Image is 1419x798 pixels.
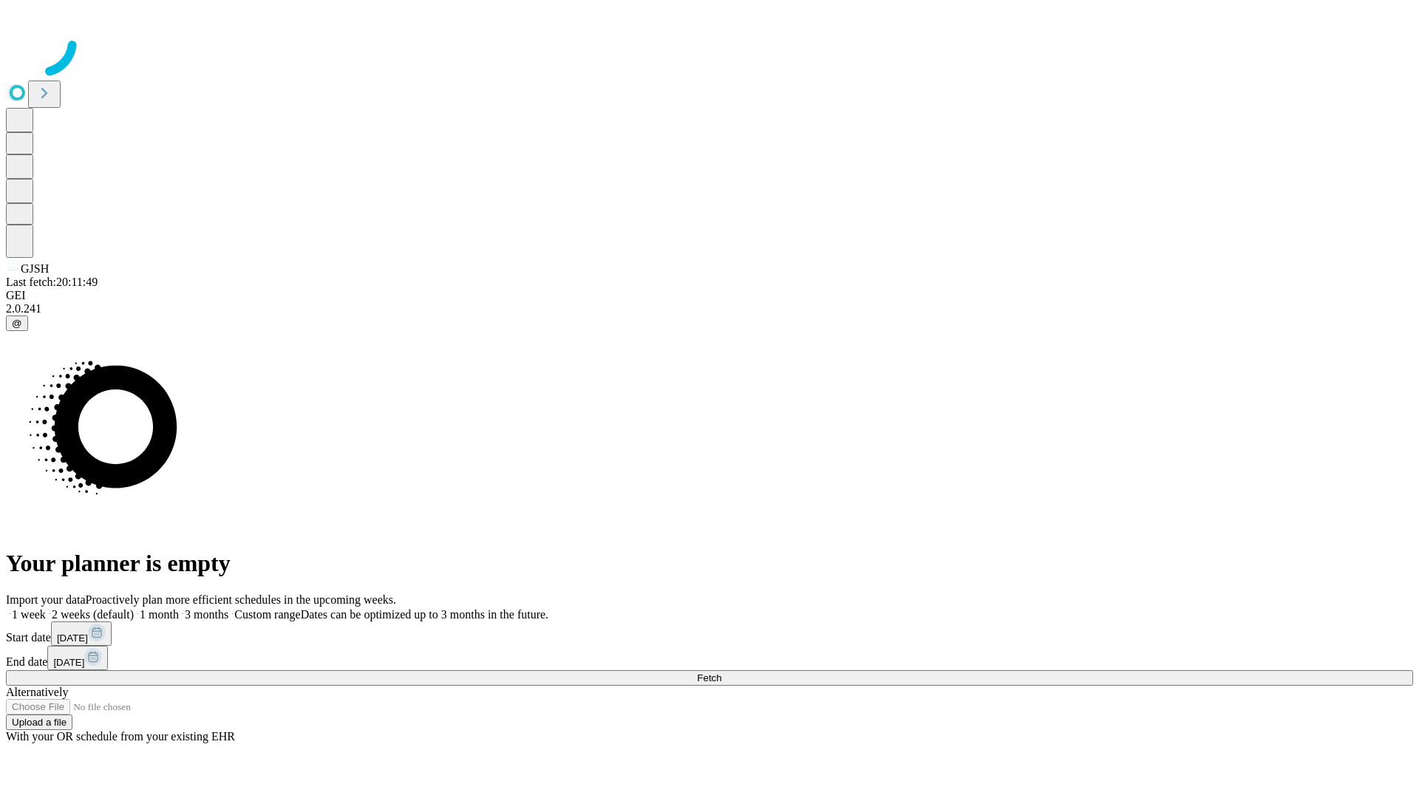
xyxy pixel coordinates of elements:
[21,262,49,275] span: GJSH
[12,318,22,329] span: @
[6,550,1413,577] h1: Your planner is empty
[6,593,86,606] span: Import your data
[234,608,300,621] span: Custom range
[6,302,1413,316] div: 2.0.241
[57,632,88,644] span: [DATE]
[47,646,108,670] button: [DATE]
[86,593,396,606] span: Proactively plan more efficient schedules in the upcoming weeks.
[6,621,1413,646] div: Start date
[697,672,721,683] span: Fetch
[6,730,235,743] span: With your OR schedule from your existing EHR
[6,715,72,730] button: Upload a file
[51,621,112,646] button: [DATE]
[6,316,28,331] button: @
[301,608,548,621] span: Dates can be optimized up to 3 months in the future.
[6,276,98,288] span: Last fetch: 20:11:49
[53,657,84,668] span: [DATE]
[52,608,134,621] span: 2 weeks (default)
[140,608,179,621] span: 1 month
[6,289,1413,302] div: GEI
[6,670,1413,686] button: Fetch
[6,686,68,698] span: Alternatively
[12,608,46,621] span: 1 week
[185,608,228,621] span: 3 months
[6,646,1413,670] div: End date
